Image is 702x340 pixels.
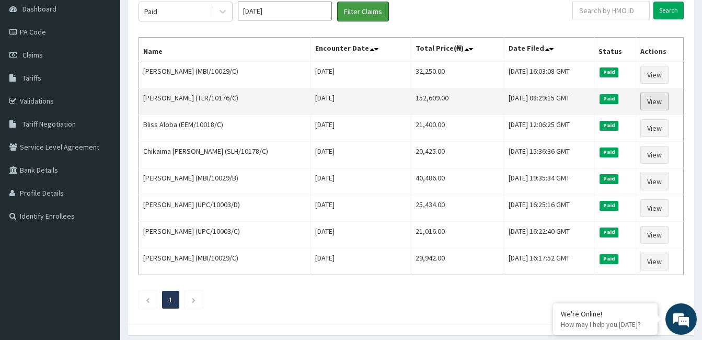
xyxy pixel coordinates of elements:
a: View [640,93,669,110]
span: Claims [22,50,43,60]
td: Bliss Aloba (EEM/10018/C) [139,115,311,142]
td: [DATE] [310,248,411,275]
a: View [640,226,669,244]
a: Previous page [145,295,150,304]
td: [PERSON_NAME] (MBI/10029/C) [139,248,311,275]
td: [DATE] [310,168,411,195]
th: Date Filed [504,38,594,62]
div: Chat with us now [54,59,176,72]
span: Paid [600,228,618,237]
td: Chikaima [PERSON_NAME] (SLH/10178/C) [139,142,311,168]
th: Total Price(₦) [411,38,504,62]
td: [DATE] [310,142,411,168]
div: Minimize live chat window [171,5,197,30]
span: Paid [600,67,618,77]
span: Dashboard [22,4,56,14]
td: [DATE] [310,61,411,88]
td: [PERSON_NAME] (UPC/10003/D) [139,195,311,222]
img: d_794563401_company_1708531726252_794563401 [19,52,42,78]
div: Paid [144,6,157,17]
td: [PERSON_NAME] (MBI/10029/B) [139,168,311,195]
a: View [640,253,669,270]
a: View [640,199,669,217]
td: 152,609.00 [411,88,504,115]
a: View [640,119,669,137]
th: Encounter Date [310,38,411,62]
span: Paid [600,121,618,130]
td: [DATE] 12:06:25 GMT [504,115,594,142]
td: [DATE] [310,88,411,115]
td: [DATE] [310,195,411,222]
td: [DATE] [310,222,411,248]
td: [DATE] 16:17:52 GMT [504,248,594,275]
td: [DATE] 15:36:36 GMT [504,142,594,168]
td: 40,486.00 [411,168,504,195]
td: [PERSON_NAME] (MBI/10029/C) [139,61,311,88]
a: Next page [191,295,196,304]
td: [PERSON_NAME] (TLR/10176/C) [139,88,311,115]
th: Status [594,38,636,62]
td: 32,250.00 [411,61,504,88]
td: [DATE] 16:22:40 GMT [504,222,594,248]
textarea: Type your message and hit 'Enter' [5,228,199,265]
p: How may I help you today? [561,320,650,329]
td: [DATE] 08:29:15 GMT [504,88,594,115]
td: 21,400.00 [411,115,504,142]
td: 21,016.00 [411,222,504,248]
a: View [640,66,669,84]
div: We're Online! [561,309,650,319]
th: Name [139,38,311,62]
span: Paid [600,254,618,264]
span: Paid [600,174,618,184]
button: Filter Claims [337,2,389,21]
input: Select Month and Year [238,2,332,20]
td: [DATE] 16:25:16 GMT [504,195,594,222]
input: Search [653,2,684,19]
td: [DATE] [310,115,411,142]
a: Page 1 is your current page [169,295,172,304]
a: View [640,146,669,164]
td: [PERSON_NAME] (UPC/10003/C) [139,222,311,248]
th: Actions [636,38,683,62]
td: 25,434.00 [411,195,504,222]
span: Paid [600,201,618,210]
td: [DATE] 19:35:34 GMT [504,168,594,195]
input: Search by HMO ID [572,2,650,19]
span: Tariff Negotiation [22,119,76,129]
span: Tariffs [22,73,41,83]
span: Paid [600,148,618,157]
span: We're online! [61,103,144,209]
td: 20,425.00 [411,142,504,168]
a: View [640,173,669,190]
td: [DATE] 16:03:08 GMT [504,61,594,88]
span: Paid [600,94,618,104]
td: 29,942.00 [411,248,504,275]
